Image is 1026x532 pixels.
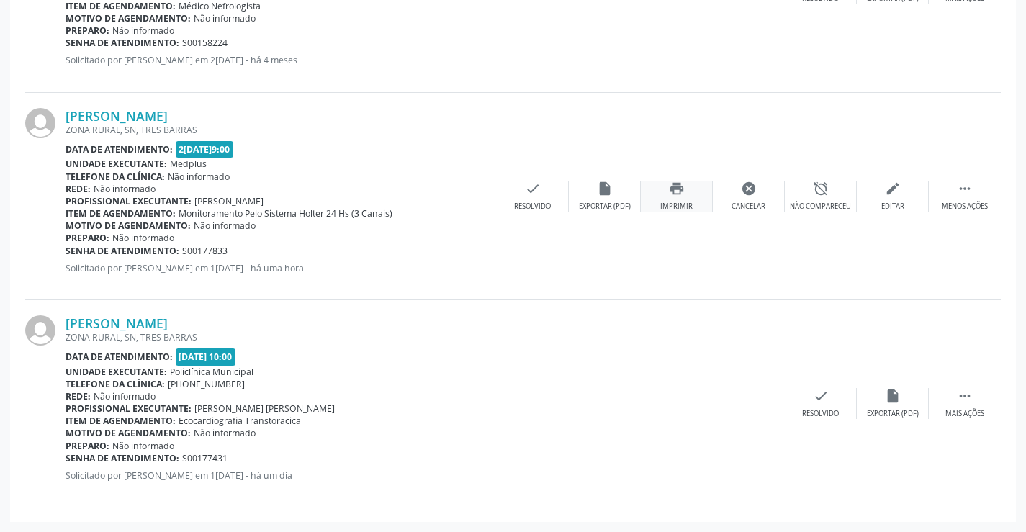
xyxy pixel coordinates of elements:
[66,195,192,207] b: Profissional executante:
[66,452,179,464] b: Senha de atendimento:
[66,171,165,183] b: Telefone da clínica:
[885,181,901,197] i: edit
[170,158,207,170] span: Medplus
[957,388,973,404] i: 
[66,331,785,343] div: ZONA RURAL, SN, TRES BARRAS
[514,202,551,212] div: Resolvido
[66,37,179,49] b: Senha de atendimento:
[179,415,301,427] span: Ecocardiografia Transtoracica
[885,388,901,404] i: insert_drive_file
[170,366,253,378] span: Policlínica Municipal
[194,12,256,24] span: Não informado
[112,440,174,452] span: Não informado
[669,181,685,197] i: print
[867,409,919,419] div: Exportar (PDF)
[66,402,192,415] b: Profissional executante:
[66,245,179,257] b: Senha de atendimento:
[741,181,757,197] i: cancel
[813,181,829,197] i: alarm_off
[182,245,228,257] span: S00177833
[66,390,91,402] b: Rede:
[597,181,613,197] i: insert_drive_file
[66,158,167,170] b: Unidade executante:
[66,427,191,439] b: Motivo de agendamento:
[881,202,904,212] div: Editar
[957,181,973,197] i: 
[66,143,173,155] b: Data de atendimento:
[112,232,174,244] span: Não informado
[66,262,497,274] p: Solicitado por [PERSON_NAME] em 1[DATE] - há uma hora
[25,315,55,346] img: img
[182,452,228,464] span: S00177431
[94,183,156,195] span: Não informado
[66,366,167,378] b: Unidade executante:
[66,351,173,363] b: Data de atendimento:
[194,195,264,207] span: [PERSON_NAME]
[25,108,55,138] img: img
[112,24,174,37] span: Não informado
[945,409,984,419] div: Mais ações
[802,409,839,419] div: Resolvido
[66,378,165,390] b: Telefone da clínica:
[66,232,109,244] b: Preparo:
[66,108,168,124] a: [PERSON_NAME]
[525,181,541,197] i: check
[182,37,228,49] span: S00158224
[66,315,168,331] a: [PERSON_NAME]
[66,124,497,136] div: ZONA RURAL, SN, TRES BARRAS
[66,54,785,66] p: Solicitado por [PERSON_NAME] em 2[DATE] - há 4 meses
[66,24,109,37] b: Preparo:
[66,183,91,195] b: Rede:
[66,440,109,452] b: Preparo:
[66,415,176,427] b: Item de agendamento:
[194,220,256,232] span: Não informado
[194,427,256,439] span: Não informado
[813,388,829,404] i: check
[66,207,176,220] b: Item de agendamento:
[66,220,191,232] b: Motivo de agendamento:
[66,12,191,24] b: Motivo de agendamento:
[168,378,245,390] span: [PHONE_NUMBER]
[660,202,693,212] div: Imprimir
[194,402,335,415] span: [PERSON_NAME] [PERSON_NAME]
[176,141,234,158] span: 2[DATE]9:00
[790,202,851,212] div: Não compareceu
[179,207,392,220] span: Monitoramento Pelo Sistema Holter 24 Hs (3 Canais)
[579,202,631,212] div: Exportar (PDF)
[732,202,765,212] div: Cancelar
[168,171,230,183] span: Não informado
[66,469,785,482] p: Solicitado por [PERSON_NAME] em 1[DATE] - há um dia
[176,348,236,365] span: [DATE] 10:00
[942,202,988,212] div: Menos ações
[94,390,156,402] span: Não informado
